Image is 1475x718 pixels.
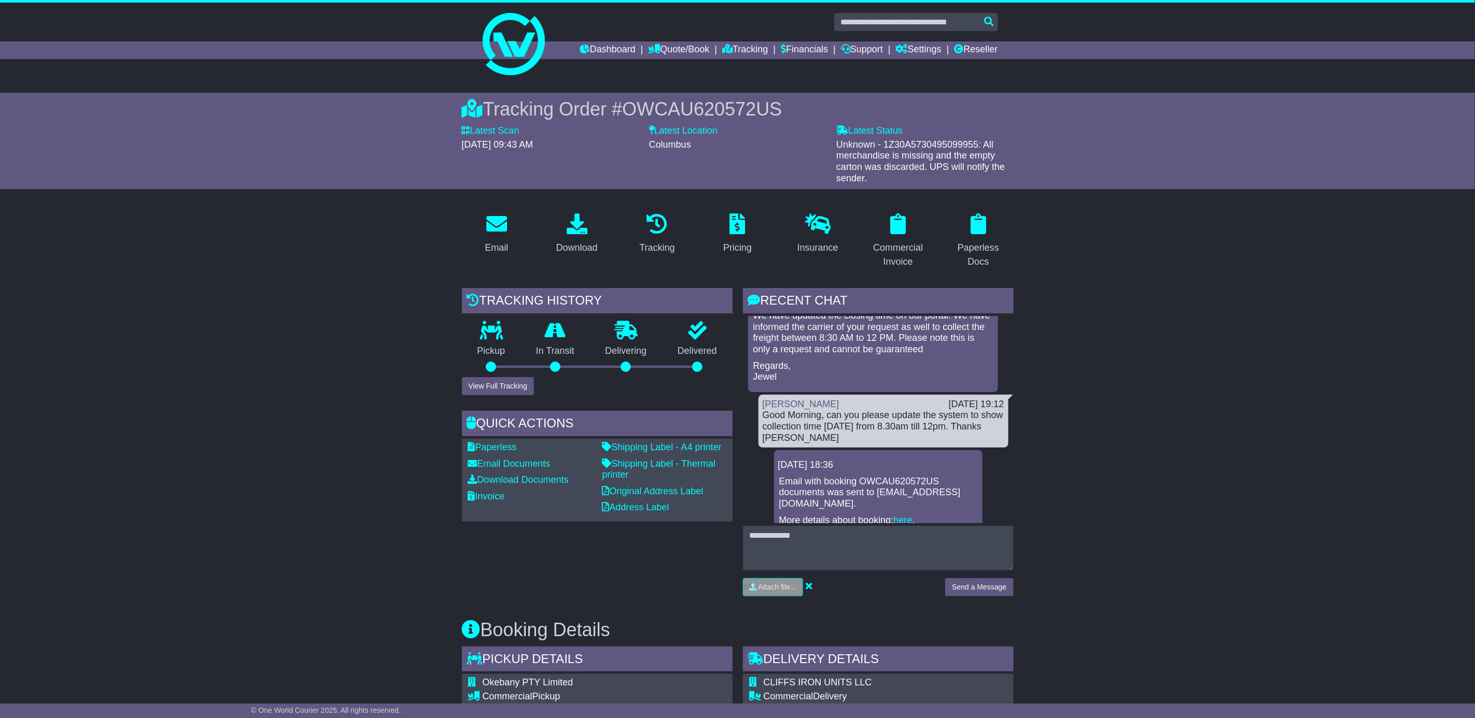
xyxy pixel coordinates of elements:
[462,125,519,137] label: Latest Scan
[944,210,1014,272] a: Paperless Docs
[753,310,993,355] p: We have updated the closing time on our portal. We have informed the carrier of your request as w...
[462,620,1014,640] h3: Booking Details
[580,41,636,59] a: Dashboard
[722,41,768,59] a: Tracking
[954,41,998,59] a: Reseller
[602,442,722,452] a: Shipping Label - A4 printer
[468,458,551,469] a: Email Documents
[649,139,691,150] span: Columbus
[468,475,569,485] a: Download Documents
[896,41,942,59] a: Settings
[462,288,733,316] div: Tracking history
[743,647,1014,674] div: Delivery Details
[743,288,1014,316] div: RECENT CHAT
[781,41,828,59] a: Financials
[723,241,752,255] div: Pricing
[791,210,845,259] a: Insurance
[468,491,505,501] a: Invoice
[950,241,1007,269] div: Paperless Docs
[478,210,515,259] a: Email
[778,459,978,471] div: [DATE] 18:36
[468,442,517,452] a: Paperless
[462,377,534,395] button: View Full Tracking
[550,210,605,259] a: Download
[753,361,993,383] p: Regards, Jewel
[894,515,912,525] a: here
[764,691,813,701] span: Commercial
[949,399,1004,410] div: [DATE] 19:12
[462,98,1014,120] div: Tracking Order #
[662,346,733,357] p: Delivered
[764,677,872,687] span: CLIFFS IRON UNITS LLC
[251,706,401,714] span: © One World Courier 2025. All rights reserved.
[779,476,977,510] p: Email with booking OWCAU620572US documents was sent to [EMAIL_ADDRESS][DOMAIN_NAME].
[483,691,662,702] div: Pickup
[602,458,716,480] a: Shipping Label - Thermal printer
[462,346,521,357] p: Pickup
[602,486,704,496] a: Original Address Label
[717,210,758,259] a: Pricing
[485,241,508,255] div: Email
[863,210,933,272] a: Commercial Invoice
[462,647,733,674] div: Pickup Details
[945,578,1013,596] button: Send a Message
[462,139,533,150] span: [DATE] 09:43 AM
[521,346,590,357] p: In Transit
[797,241,838,255] div: Insurance
[483,691,532,701] span: Commercial
[648,41,709,59] a: Quote/Book
[622,98,782,120] span: OWCAU620572US
[639,241,675,255] div: Tracking
[836,139,1005,183] span: Unknown - 1Z30A5730495099955: All merchandise is missing and the empty carton was discarded. UPS ...
[590,346,663,357] p: Delivering
[633,210,681,259] a: Tracking
[763,399,839,409] a: [PERSON_NAME]
[779,515,977,526] p: More details about booking: .
[462,411,733,439] div: Quick Actions
[836,125,903,137] label: Latest Status
[870,241,926,269] div: Commercial Invoice
[556,241,598,255] div: Download
[602,502,669,512] a: Address Label
[763,410,1004,443] div: Good Morning, can you please update the system to show collection time [DATE] from 8.30am till 12...
[649,125,718,137] label: Latest Location
[841,41,883,59] a: Support
[483,677,573,687] span: Okebany PTY Limited
[764,691,963,702] div: Delivery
